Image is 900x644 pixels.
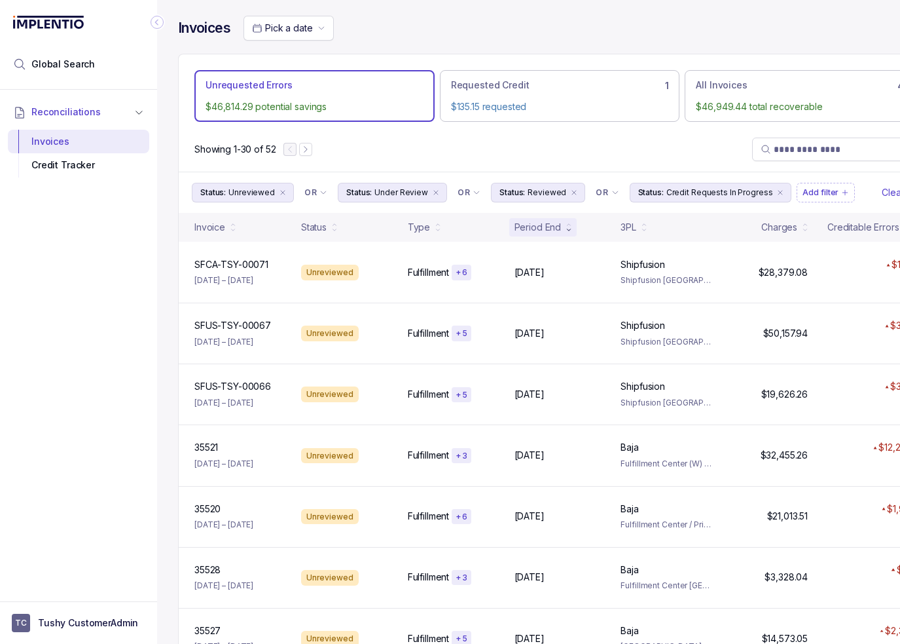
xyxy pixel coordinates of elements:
p: Fulfillment [408,388,449,401]
button: Next Page [299,143,312,156]
p: Requested Credit [451,79,530,92]
p: Fulfillment [408,571,449,584]
div: Invoices [18,130,139,153]
img: red pointer upwards [886,263,890,267]
p: + 3 [456,573,467,583]
p: 35528 [194,563,221,577]
img: red pointer upwards [891,568,895,571]
p: SFCA-TSY-00071 [194,258,268,271]
p: [DATE] [514,327,545,340]
p: + 3 [456,451,467,461]
p: Fulfillment [408,327,449,340]
p: Shipfusion [621,319,665,332]
div: Credit Tracker [18,153,139,177]
p: Unrequested Errors [206,79,292,92]
div: Type [408,221,430,234]
p: Baja [621,624,638,637]
p: [DATE] – [DATE] [194,457,253,470]
div: Unreviewed [301,509,359,525]
h4: Invoices [178,19,230,37]
button: Filter Chip Credit Requests In Progress [630,183,792,202]
p: SFUS-TSY-00067 [194,319,271,332]
p: [DATE] – [DATE] [194,518,253,531]
p: Status: [200,186,226,199]
p: Status: [638,186,664,199]
img: red pointer upwards [885,324,889,328]
p: [DATE] – [DATE] [194,396,253,409]
p: $21,013.51 [767,510,808,523]
p: $50,157.94 [763,327,808,340]
p: + 5 [456,390,467,400]
p: $32,455.26 [761,449,808,462]
p: Shipfusion [621,380,665,393]
p: [DATE] – [DATE] [194,579,253,592]
li: Filter Chip Connector undefined [304,187,327,198]
button: Filter Chip Connector undefined [452,183,486,202]
span: Reconciliations [31,105,101,119]
div: Invoice [194,221,225,234]
p: Showing 1-30 of 52 [194,143,276,156]
p: Baja [621,502,638,516]
button: Filter Chip Add filter [797,183,855,202]
div: Unreviewed [301,326,359,341]
p: + 6 [456,512,467,522]
p: Credit Requests In Progress [666,186,773,199]
p: 35520 [194,502,221,516]
p: Fulfillment [408,510,449,523]
button: Filter Chip Under Review [338,183,447,202]
p: 35521 [194,441,218,454]
div: remove content [278,187,288,198]
p: [DATE] [514,571,545,584]
div: Status [301,221,327,234]
p: Baja [621,563,638,577]
button: Reconciliations [8,98,149,126]
p: 35527 [194,624,221,637]
p: Shipfusion [621,258,665,271]
img: red pointer upwards [873,446,877,449]
div: remove content [775,187,785,198]
p: Tushy CustomerAdmin [38,616,138,630]
p: [DATE] [514,388,545,401]
p: $135.15 requested [451,100,669,113]
p: [DATE] – [DATE] [194,274,253,287]
div: Unreviewed [301,265,359,280]
p: Reviewed [528,186,566,199]
p: + 6 [456,267,467,278]
p: Fulfillment [408,266,449,279]
p: Fulfillment Center / Primary, Fulfillment Center IQB / InQbate [621,518,711,531]
p: $46,814.29 potential savings [206,100,423,113]
p: $28,379.08 [759,266,808,279]
button: Filter Chip Connector undefined [299,183,333,202]
p: All Invoices [696,79,747,92]
div: Collapse Icon [149,14,165,30]
p: Fulfillment Center [GEOGRAPHIC_DATA] / [US_STATE], [US_STATE]-Wholesale / [US_STATE]-Wholesale [621,579,711,592]
p: OR [458,187,470,198]
span: Pick a date [265,22,312,33]
button: Filter Chip Unreviewed [192,183,294,202]
ul: Filter Group [192,183,879,202]
p: Unreviewed [228,186,275,199]
img: red pointer upwards [885,385,889,388]
button: Date Range Picker [243,16,334,41]
p: OR [304,187,317,198]
h6: 1 [665,81,669,91]
div: Charges [761,221,797,234]
div: Unreviewed [301,570,359,586]
p: + 5 [456,634,467,644]
p: Under Review [374,186,428,199]
button: User initialsTushy CustomerAdmin [12,614,145,632]
p: Baja [621,441,638,454]
p: Fulfillment Center (W) / Wholesale, Fulfillment Center / Primary, Fulfillment Center IQB-WHLS / I... [621,457,711,470]
div: Unreviewed [301,448,359,464]
p: + 5 [456,328,467,339]
div: Unreviewed [301,387,359,402]
button: Filter Chip Reviewed [491,183,585,202]
p: SFUS-TSY-00066 [194,380,271,393]
p: Fulfillment [408,449,449,462]
p: Status: [499,186,525,199]
div: 3PL [621,221,636,234]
